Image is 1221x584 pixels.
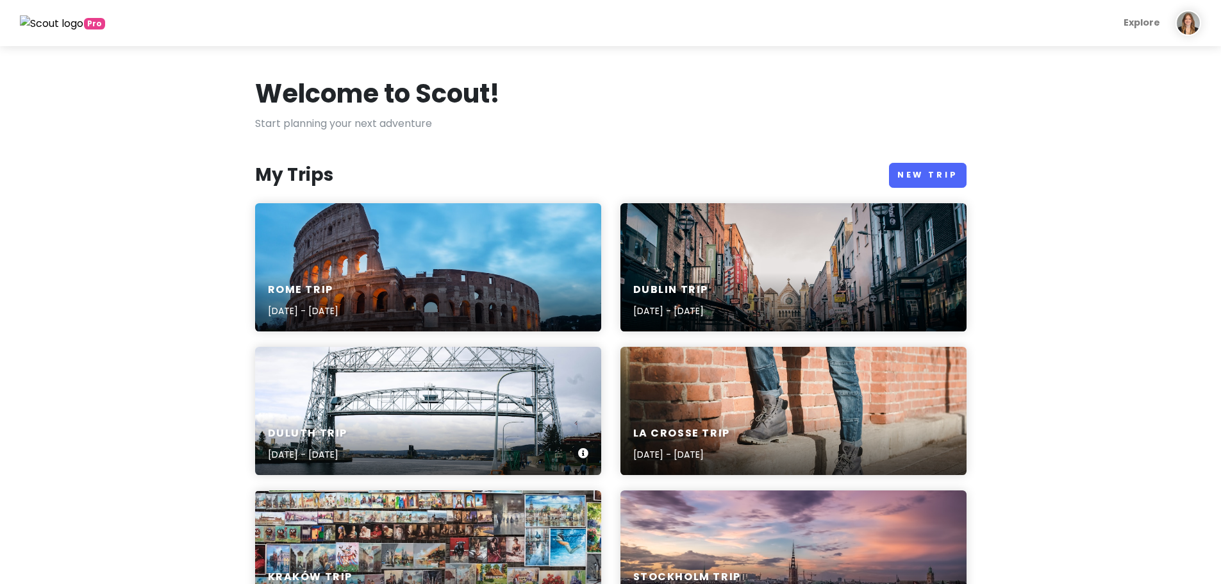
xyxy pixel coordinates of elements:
a: people walking on street heading towards churchDublin Trip[DATE] - [DATE] [620,203,967,331]
a: Explore [1118,10,1165,35]
h6: Kraków Trip [268,571,353,584]
a: New Trip [889,163,967,188]
h6: La Crosse Trip [633,427,730,440]
img: Scout logo [20,15,84,32]
a: Pro [20,15,105,31]
h3: My Trips [255,163,333,187]
a: Colosseum arena photographyRome Trip[DATE] - [DATE] [255,203,601,331]
h6: Stockholm Trip [633,571,741,584]
h1: Welcome to Scout! [255,77,500,110]
h6: Duluth Trip [268,427,348,440]
p: [DATE] - [DATE] [268,304,338,318]
span: greetings, globetrotter [84,18,105,29]
h6: Rome Trip [268,283,338,297]
a: person standing beside brown brick wallLa Crosse Trip[DATE] - [DATE] [620,347,967,475]
img: User profile [1175,10,1201,36]
p: [DATE] - [DATE] [633,447,730,462]
a: gray metal bridge over river under white sky during daytimeDuluth Trip[DATE] - [DATE] [255,347,601,475]
p: [DATE] - [DATE] [633,304,709,318]
h6: Dublin Trip [633,283,709,297]
p: Start planning your next adventure [255,115,967,132]
p: [DATE] - [DATE] [268,447,348,462]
